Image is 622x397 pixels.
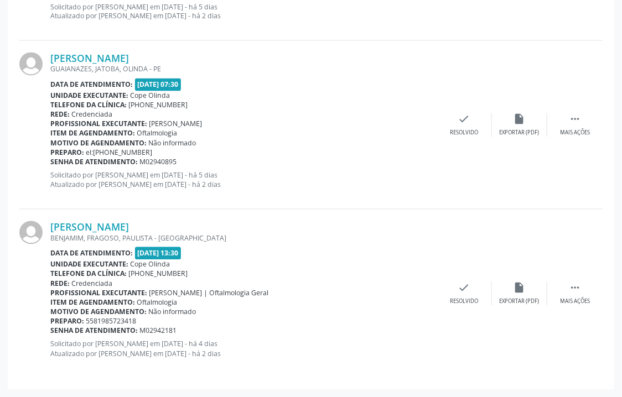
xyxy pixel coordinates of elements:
[450,298,478,306] div: Resolvido
[514,282,526,294] i: insert_drive_file
[50,91,128,101] b: Unidade executante:
[72,110,113,119] span: Credenciada
[50,110,70,119] b: Rede:
[86,317,137,326] span: 5581985723418
[137,129,178,138] span: Oftalmologia
[458,282,470,294] i: check
[50,298,135,307] b: Item de agendamento:
[135,247,182,260] span: [DATE] 13:30
[50,289,147,298] b: Profissional executante:
[50,53,129,65] a: [PERSON_NAME]
[560,298,590,306] div: Mais ações
[135,79,182,91] span: [DATE] 07:30
[50,269,127,279] b: Telefone da clínica:
[500,298,540,306] div: Exportar (PDF)
[50,234,437,243] div: BENJAMIM, FRAGOSO, PAULISTA - [GEOGRAPHIC_DATA]
[50,119,147,129] b: Profissional executante:
[137,298,178,307] span: Oftalmologia
[50,158,138,167] b: Senha de atendimento:
[149,307,196,317] span: Não informado
[50,129,135,138] b: Item de agendamento:
[50,2,437,21] p: Solicitado por [PERSON_NAME] em [DATE] - há 5 dias Atualizado por [PERSON_NAME] em [DATE] - há 2 ...
[50,260,128,269] b: Unidade executante:
[129,101,188,110] span: [PHONE_NUMBER]
[458,113,470,126] i: check
[50,101,127,110] b: Telefone da clínica:
[514,113,526,126] i: insert_drive_file
[140,158,177,167] span: M02940895
[50,221,129,233] a: [PERSON_NAME]
[19,221,43,244] img: img
[50,171,437,190] p: Solicitado por [PERSON_NAME] em [DATE] - há 5 dias Atualizado por [PERSON_NAME] em [DATE] - há 2 ...
[149,119,203,129] span: [PERSON_NAME]
[129,269,188,279] span: [PHONE_NUMBER]
[50,307,147,317] b: Motivo de agendamento:
[450,129,478,137] div: Resolvido
[131,260,170,269] span: Cope Olinda
[569,282,581,294] i: 
[50,326,138,336] b: Senha de atendimento:
[149,289,269,298] span: [PERSON_NAME] | Oftalmologia Geral
[131,91,170,101] span: Cope Olinda
[560,129,590,137] div: Mais ações
[19,53,43,76] img: img
[50,339,437,358] p: Solicitado por [PERSON_NAME] em [DATE] - há 4 dias Atualizado por [PERSON_NAME] em [DATE] - há 2 ...
[149,139,196,148] span: Não informado
[50,139,147,148] b: Motivo de agendamento:
[50,279,70,289] b: Rede:
[50,249,133,258] b: Data de atendimento:
[50,148,84,158] b: Preparo:
[50,65,437,74] div: GUAIANAZES, JATOBA, OLINDA - PE
[50,80,133,90] b: Data de atendimento:
[72,279,113,289] span: Credenciada
[140,326,177,336] span: M02942181
[500,129,540,137] div: Exportar (PDF)
[569,113,581,126] i: 
[50,317,84,326] b: Preparo:
[86,148,153,158] span: el:[PHONE_NUMBER]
